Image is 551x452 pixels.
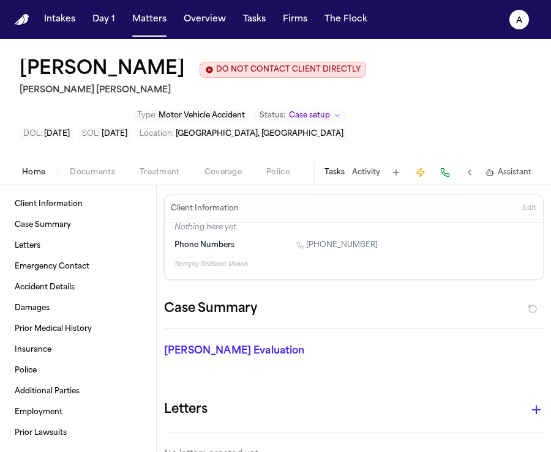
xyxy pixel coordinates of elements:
[10,340,146,360] a: Insurance
[15,14,29,26] a: Home
[20,83,366,98] h2: [PERSON_NAME] [PERSON_NAME]
[10,382,146,401] a: Additional Parties
[523,204,536,213] span: Edit
[20,59,185,81] h1: [PERSON_NAME]
[174,260,533,269] p: 11 empty fields not shown.
[10,215,146,235] a: Case Summary
[137,112,157,119] span: Type :
[164,299,257,319] h2: Case Summary
[412,164,429,181] button: Create Immediate Task
[10,195,146,214] a: Client Information
[519,199,539,218] button: Edit
[238,9,271,31] button: Tasks
[10,257,146,276] a: Emergency Contact
[136,128,347,140] button: Edit Location: Carrollton, GA
[88,9,120,31] button: Day 1
[485,168,531,177] button: Assistant
[10,423,146,443] a: Prior Lawsuits
[352,168,380,177] button: Activity
[388,164,405,181] button: Add Task
[10,402,146,422] a: Employment
[168,204,241,213] h3: Client Information
[10,278,146,297] a: Accident Details
[102,130,127,138] span: [DATE]
[10,298,146,318] a: Damages
[498,168,531,177] span: Assistant
[320,9,372,31] button: The Flock
[200,62,366,78] button: Edit client contact restriction
[159,112,245,119] span: Motor Vehicle Accident
[204,168,242,177] span: Coverage
[296,240,378,250] a: Call 1 (470) 314-2507
[174,223,533,235] p: Nothing here yet.
[23,130,42,138] span: DOL :
[70,168,115,177] span: Documents
[174,240,234,250] span: Phone Numbers
[164,344,544,358] p: [PERSON_NAME] Evaluation
[44,130,70,138] span: [DATE]
[437,164,454,181] button: Make a Call
[176,130,343,138] span: [GEOGRAPHIC_DATA], [GEOGRAPHIC_DATA]
[140,168,180,177] span: Treatment
[10,361,146,380] a: Police
[266,168,290,177] span: Police
[78,128,131,140] button: Edit SOL: 2027-02-03
[15,14,29,26] img: Finch Logo
[10,319,146,339] a: Prior Medical History
[127,9,171,31] button: Matters
[20,128,73,140] button: Edit DOL: 2025-02-03
[253,108,347,123] button: Change status from Case setup
[10,236,146,256] a: Letters
[179,9,231,31] button: Overview
[140,130,174,138] span: Location :
[22,168,45,177] span: Home
[216,65,361,75] span: DO NOT CONTACT CLIENT DIRECTLY
[260,111,285,120] span: Status:
[164,400,208,420] h1: Letters
[324,168,345,177] button: Tasks
[289,111,330,120] span: Case setup
[82,130,100,138] span: SOL :
[20,59,185,81] button: Edit matter name
[278,9,312,31] button: Firms
[39,9,80,31] button: Intakes
[133,109,249,122] button: Edit Type: Motor Vehicle Accident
